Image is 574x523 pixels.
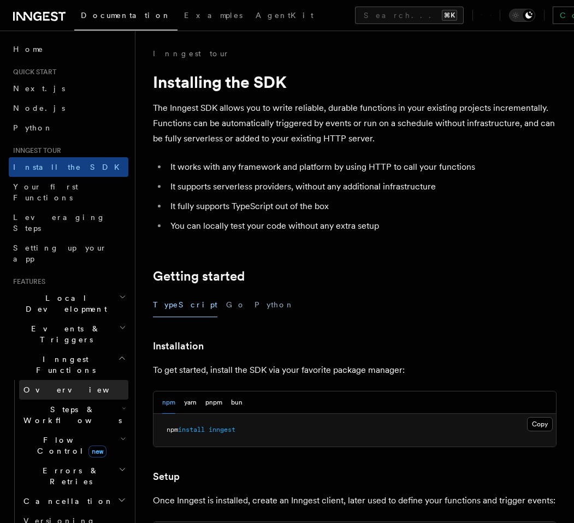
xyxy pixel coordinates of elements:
[162,391,175,414] button: npm
[13,123,53,132] span: Python
[153,362,557,378] p: To get started, install the SDK via your favorite package manager:
[9,323,119,345] span: Events & Triggers
[19,430,128,461] button: Flow Controlnew
[509,9,535,22] button: Toggle dark mode
[153,338,204,354] a: Installation
[13,104,65,112] span: Node.js
[153,269,245,284] a: Getting started
[13,213,105,233] span: Leveraging Steps
[9,288,128,319] button: Local Development
[226,293,246,317] button: Go
[19,465,119,487] span: Errors & Retries
[153,493,557,508] p: Once Inngest is installed, create an Inngest client, later used to define your functions and trig...
[19,435,120,456] span: Flow Control
[19,400,128,430] button: Steps & Workflows
[153,293,217,317] button: TypeScript
[74,3,177,31] a: Documentation
[19,491,128,511] button: Cancellation
[256,11,313,20] span: AgentKit
[177,3,249,29] a: Examples
[209,426,235,433] span: inngest
[167,218,557,234] li: You can locally test your code without any extra setup
[23,385,136,394] span: Overview
[9,293,119,314] span: Local Development
[153,469,180,484] a: Setup
[9,319,128,349] button: Events & Triggers
[153,72,557,92] h1: Installing the SDK
[167,426,178,433] span: npm
[153,48,229,59] a: Inngest tour
[19,496,114,507] span: Cancellation
[231,391,242,414] button: bun
[184,391,197,414] button: yarn
[13,243,107,263] span: Setting up your app
[9,79,128,98] a: Next.js
[442,10,457,21] kbd: ⌘K
[255,293,294,317] button: Python
[13,84,65,93] span: Next.js
[88,445,106,457] span: new
[9,39,128,59] a: Home
[9,118,128,138] a: Python
[9,177,128,207] a: Your first Functions
[355,7,464,24] button: Search...⌘K
[9,354,118,376] span: Inngest Functions
[167,199,557,214] li: It fully supports TypeScript out of the box
[9,157,128,177] a: Install the SDK
[13,182,78,202] span: Your first Functions
[167,179,557,194] li: It supports serverless providers, without any additional infrastructure
[249,3,320,29] a: AgentKit
[178,426,205,433] span: install
[527,417,553,431] button: Copy
[167,159,557,175] li: It works with any framework and platform by using HTTP to call your functions
[9,238,128,269] a: Setting up your app
[9,98,128,118] a: Node.js
[13,44,44,55] span: Home
[9,277,45,286] span: Features
[153,100,557,146] p: The Inngest SDK allows you to write reliable, durable functions in your existing projects increme...
[19,461,128,491] button: Errors & Retries
[205,391,222,414] button: pnpm
[9,349,128,380] button: Inngest Functions
[19,404,122,426] span: Steps & Workflows
[9,146,61,155] span: Inngest tour
[19,380,128,400] a: Overview
[81,11,171,20] span: Documentation
[184,11,242,20] span: Examples
[9,68,56,76] span: Quick start
[9,207,128,238] a: Leveraging Steps
[13,163,126,171] span: Install the SDK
